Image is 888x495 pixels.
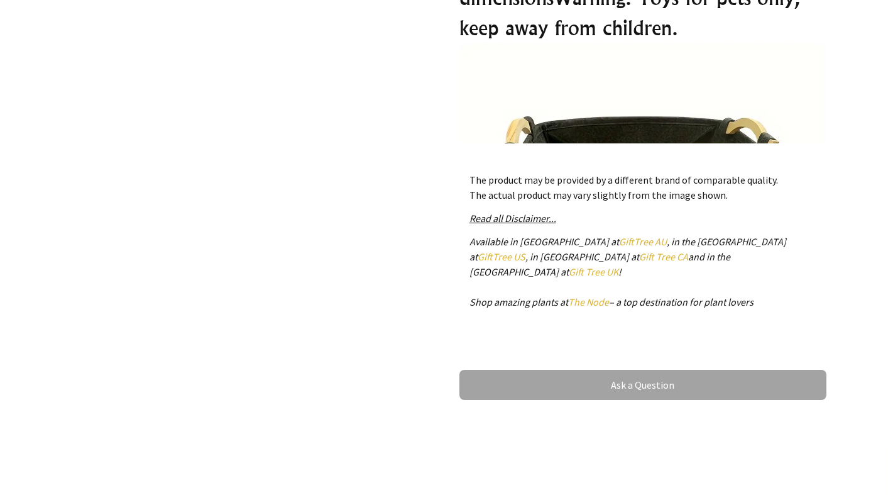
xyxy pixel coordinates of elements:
[569,265,618,278] a: Gift Tree UK
[459,370,826,400] a: Ask a Question
[619,235,667,248] a: GiftTree AU
[469,212,556,225] a: Read all Disclaimer...
[469,235,786,308] em: Available in [GEOGRAPHIC_DATA] at , in the [GEOGRAPHIC_DATA] at , in [GEOGRAPHIC_DATA] at and in ...
[639,250,688,263] a: Gift Tree CA
[478,250,525,263] a: GiftTree US
[568,296,609,308] a: The Node
[469,172,816,203] p: The product may be provided by a different brand of comparable quality. The actual product may va...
